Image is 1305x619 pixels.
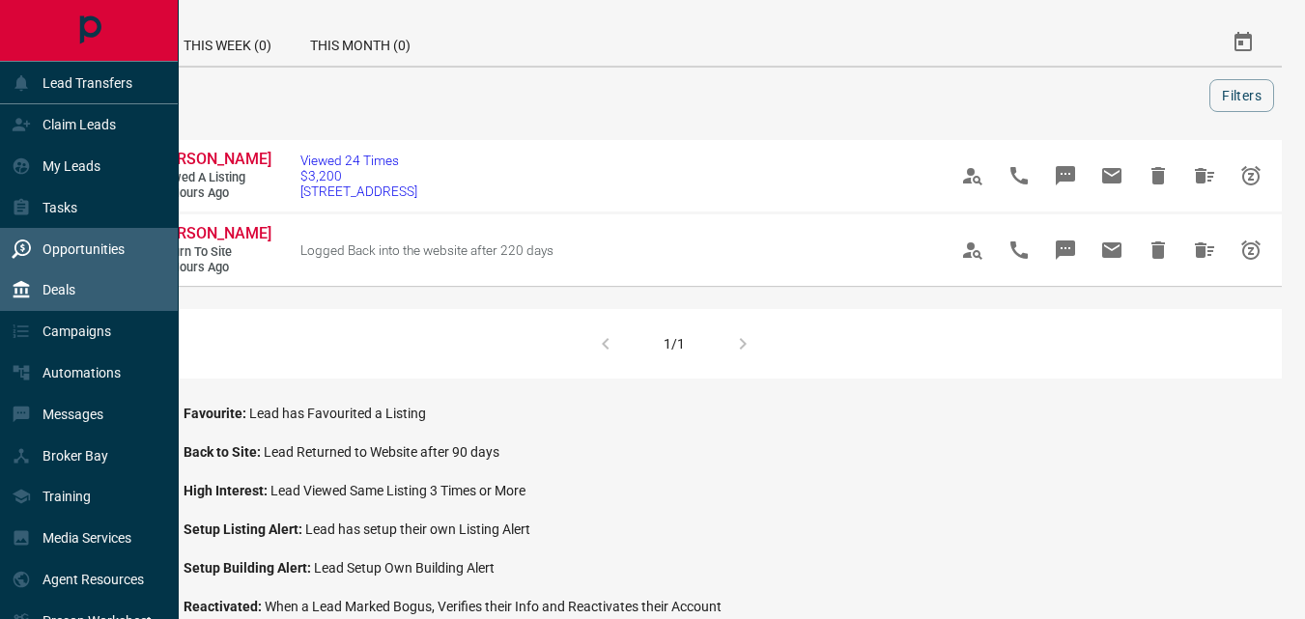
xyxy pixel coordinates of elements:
[1089,153,1135,199] span: Email
[314,560,495,576] span: Lead Setup Own Building Alert
[184,521,305,537] span: Setup Listing Alert
[300,242,553,258] span: Logged Back into the website after 220 days
[291,19,430,66] div: This Month (0)
[1042,227,1089,273] span: Message
[1135,227,1181,273] span: Hide
[164,19,291,66] div: This Week (0)
[184,599,265,614] span: Reactivated
[1228,227,1274,273] span: Snooze
[1181,227,1228,273] span: Hide All from Olena Krasii
[155,260,270,276] span: 14 hours ago
[155,150,270,170] a: [PERSON_NAME]
[1209,79,1274,112] button: Filters
[996,153,1042,199] span: Call
[1181,153,1228,199] span: Hide All from Saad Haneef
[270,483,525,498] span: Lead Viewed Same Listing 3 Times or More
[305,521,530,537] span: Lead has setup their own Listing Alert
[996,227,1042,273] span: Call
[155,185,270,202] span: 13 hours ago
[184,444,264,460] span: Back to Site
[155,150,271,168] span: [PERSON_NAME]
[1042,153,1089,199] span: Message
[300,153,417,199] a: Viewed 24 Times$3,200[STREET_ADDRESS]
[155,244,270,261] span: Return to Site
[1135,153,1181,199] span: Hide
[265,599,722,614] span: When a Lead Marked Bogus, Verifies their Info and Reactivates their Account
[1220,19,1266,66] button: Select Date Range
[1089,227,1135,273] span: Email
[950,153,996,199] span: View Profile
[300,183,417,199] span: [STREET_ADDRESS]
[249,406,426,421] span: Lead has Favourited a Listing
[155,224,271,242] span: [PERSON_NAME]
[184,406,249,421] span: Favourite
[184,483,270,498] span: High Interest
[300,153,417,168] span: Viewed 24 Times
[155,224,270,244] a: [PERSON_NAME]
[950,227,996,273] span: View Profile
[300,168,417,183] span: $3,200
[264,444,499,460] span: Lead Returned to Website after 90 days
[155,170,270,186] span: Viewed a Listing
[1228,153,1274,199] span: Snooze
[664,336,685,352] div: 1/1
[184,560,314,576] span: Setup Building Alert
